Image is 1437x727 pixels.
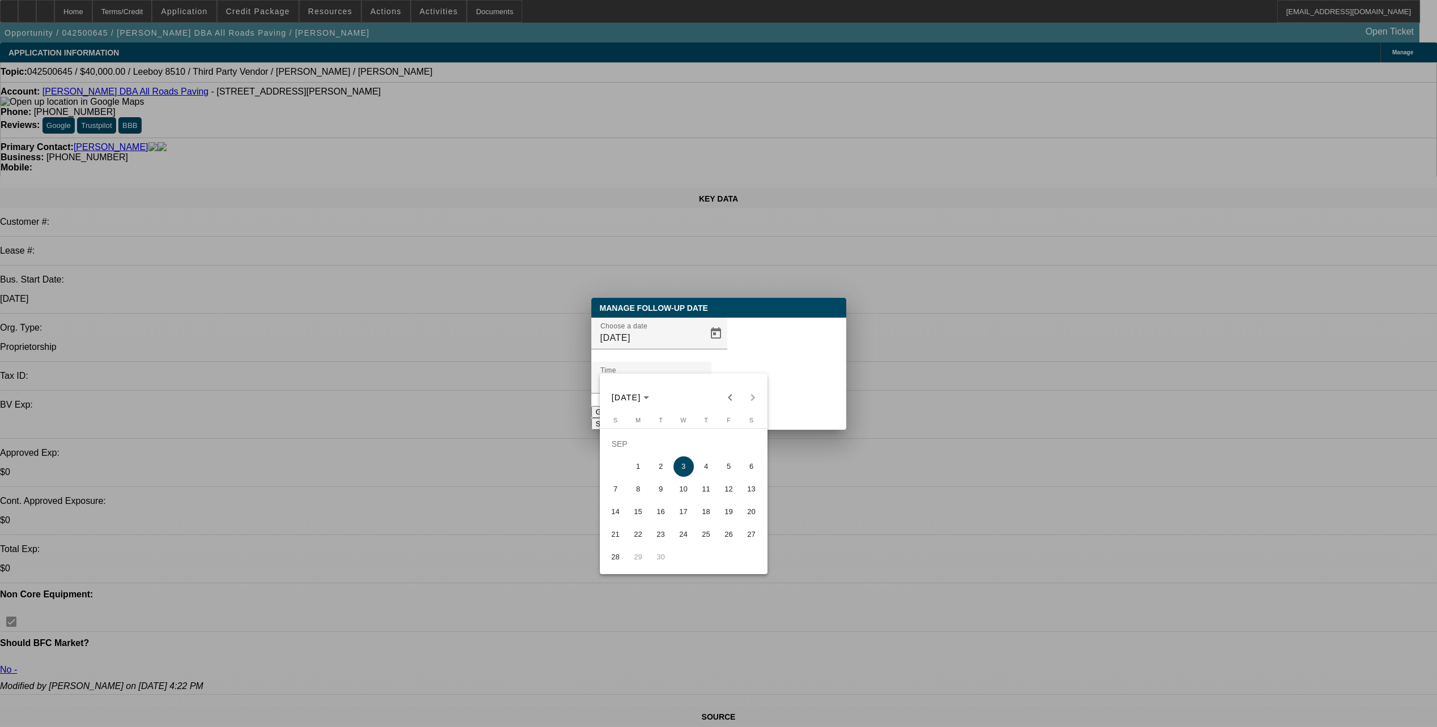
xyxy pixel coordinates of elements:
span: 29 [628,547,649,567]
button: September 16, 2025 [650,501,672,523]
span: 30 [651,547,671,567]
button: September 26, 2025 [718,523,740,546]
span: 1 [628,456,649,477]
button: September 18, 2025 [695,501,718,523]
span: 18 [696,502,717,522]
button: September 14, 2025 [604,501,627,523]
button: September 30, 2025 [650,546,672,568]
span: 21 [605,524,626,545]
span: 4 [696,456,717,477]
td: SEP [604,433,763,455]
span: F [727,417,731,424]
span: 11 [696,479,717,499]
span: T [704,417,708,424]
button: September 7, 2025 [604,478,627,501]
button: September 5, 2025 [718,455,740,478]
span: T [659,417,663,424]
span: M [636,417,641,424]
button: September 9, 2025 [650,478,672,501]
button: September 10, 2025 [672,478,695,501]
span: [DATE] [612,393,641,402]
button: September 6, 2025 [740,455,763,478]
span: 28 [605,547,626,567]
span: 24 [673,524,694,545]
span: 20 [741,502,762,522]
button: September 8, 2025 [627,478,650,501]
span: 16 [651,502,671,522]
button: September 21, 2025 [604,523,627,546]
button: September 4, 2025 [695,455,718,478]
button: September 20, 2025 [740,501,763,523]
button: Choose month and year [607,387,654,408]
button: September 28, 2025 [604,546,627,568]
button: September 17, 2025 [672,501,695,523]
span: 25 [696,524,717,545]
span: 13 [741,479,762,499]
button: September 24, 2025 [672,523,695,546]
button: September 25, 2025 [695,523,718,546]
button: September 27, 2025 [740,523,763,546]
span: 3 [673,456,694,477]
span: 12 [719,479,739,499]
span: 22 [628,524,649,545]
span: S [613,417,617,424]
button: September 1, 2025 [627,455,650,478]
span: 26 [719,524,739,545]
span: W [680,417,686,424]
button: September 15, 2025 [627,501,650,523]
span: 7 [605,479,626,499]
button: September 23, 2025 [650,523,672,546]
span: 14 [605,502,626,522]
button: September 19, 2025 [718,501,740,523]
span: 23 [651,524,671,545]
span: 17 [673,502,694,522]
span: S [749,417,753,424]
button: September 3, 2025 [672,455,695,478]
button: September 13, 2025 [740,478,763,501]
span: 6 [741,456,762,477]
span: 8 [628,479,649,499]
button: September 2, 2025 [650,455,672,478]
span: 10 [673,479,694,499]
button: Previous month [719,386,741,409]
span: 5 [719,456,739,477]
button: September 29, 2025 [627,546,650,568]
button: September 12, 2025 [718,478,740,501]
button: September 11, 2025 [695,478,718,501]
span: 2 [651,456,671,477]
span: 27 [741,524,762,545]
button: September 22, 2025 [627,523,650,546]
span: 15 [628,502,649,522]
span: 19 [719,502,739,522]
span: 9 [651,479,671,499]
